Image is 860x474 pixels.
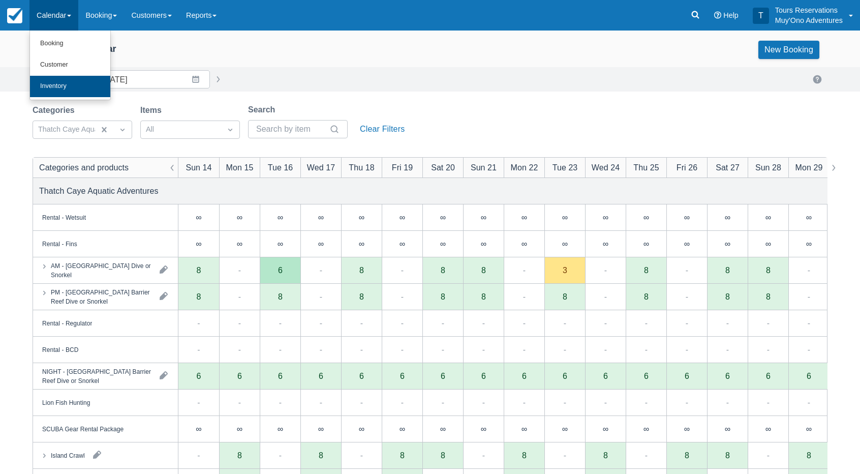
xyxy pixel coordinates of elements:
[644,266,649,274] div: 8
[684,213,690,221] div: ∞
[300,363,341,390] div: 6
[29,31,111,100] ul: Calendar
[422,416,463,442] div: ∞
[504,231,544,257] div: ∞
[401,290,404,303] div: -
[748,231,788,257] div: ∞
[359,240,364,248] div: ∞
[95,70,210,88] input: Date
[788,416,829,442] div: ∞
[808,290,810,303] div: -
[666,416,707,442] div: ∞
[319,372,323,380] div: 6
[400,240,405,248] div: ∞
[197,266,201,274] div: 8
[481,266,486,274] div: 8
[645,449,648,461] div: -
[278,372,283,380] div: 6
[359,266,364,274] div: 8
[260,363,300,390] div: 6
[645,343,648,355] div: -
[788,204,829,231] div: ∞
[278,425,283,433] div: ∞
[51,287,151,306] div: PM - [GEOGRAPHIC_DATA] Barrier Reef Dive or Snorkel
[725,425,730,433] div: ∞
[341,231,382,257] div: ∞
[603,213,608,221] div: ∞
[725,451,730,459] div: 8
[382,204,422,231] div: ∞
[748,204,788,231] div: ∞
[564,343,566,355] div: -
[463,416,504,442] div: ∞
[686,317,688,329] div: -
[685,451,689,459] div: 8
[197,372,201,380] div: 6
[360,343,363,355] div: -
[400,372,405,380] div: 6
[686,396,688,408] div: -
[382,363,422,390] div: 6
[766,372,771,380] div: 6
[197,292,201,301] div: 8
[39,185,159,197] div: Thatch Caye Aquatic Adventures
[278,213,283,221] div: ∞
[319,451,323,459] div: 8
[237,372,242,380] div: 6
[807,451,811,459] div: 8
[268,161,293,173] div: Tue 16
[626,363,666,390] div: 6
[382,416,422,442] div: ∞
[440,213,446,221] div: ∞
[806,213,812,221] div: ∞
[504,204,544,231] div: ∞
[716,161,740,173] div: Sat 27
[360,449,363,461] div: -
[279,449,282,461] div: -
[686,290,688,303] div: -
[140,104,166,116] label: Items
[563,372,567,380] div: 6
[260,416,300,442] div: ∞
[30,54,110,76] a: Customer
[775,15,843,25] p: Muy'Ono Adventures
[360,317,363,329] div: -
[633,161,659,173] div: Thu 25
[431,161,455,173] div: Sat 20
[42,239,77,248] div: Rental - Fins
[219,204,260,231] div: ∞
[643,213,649,221] div: ∞
[726,343,729,355] div: -
[645,317,648,329] div: -
[197,449,200,461] div: -
[219,231,260,257] div: ∞
[603,451,608,459] div: 8
[788,363,829,390] div: 6
[766,292,771,301] div: 8
[349,161,374,173] div: Thu 18
[684,425,690,433] div: ∞
[300,231,341,257] div: ∞
[544,416,585,442] div: ∞
[666,231,707,257] div: ∞
[523,343,526,355] div: -
[30,76,110,97] a: Inventory
[278,266,283,274] div: 6
[604,290,607,303] div: -
[788,231,829,257] div: ∞
[463,231,504,257] div: ∞
[686,343,688,355] div: -
[401,396,404,408] div: -
[482,449,485,461] div: -
[481,425,486,433] div: ∞
[237,213,242,221] div: ∞
[707,363,748,390] div: 6
[237,451,242,459] div: 8
[260,231,300,257] div: ∞
[767,317,770,329] div: -
[714,12,721,19] i: Help
[178,416,219,442] div: ∞
[441,266,445,274] div: 8
[318,213,324,221] div: ∞
[482,317,485,329] div: -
